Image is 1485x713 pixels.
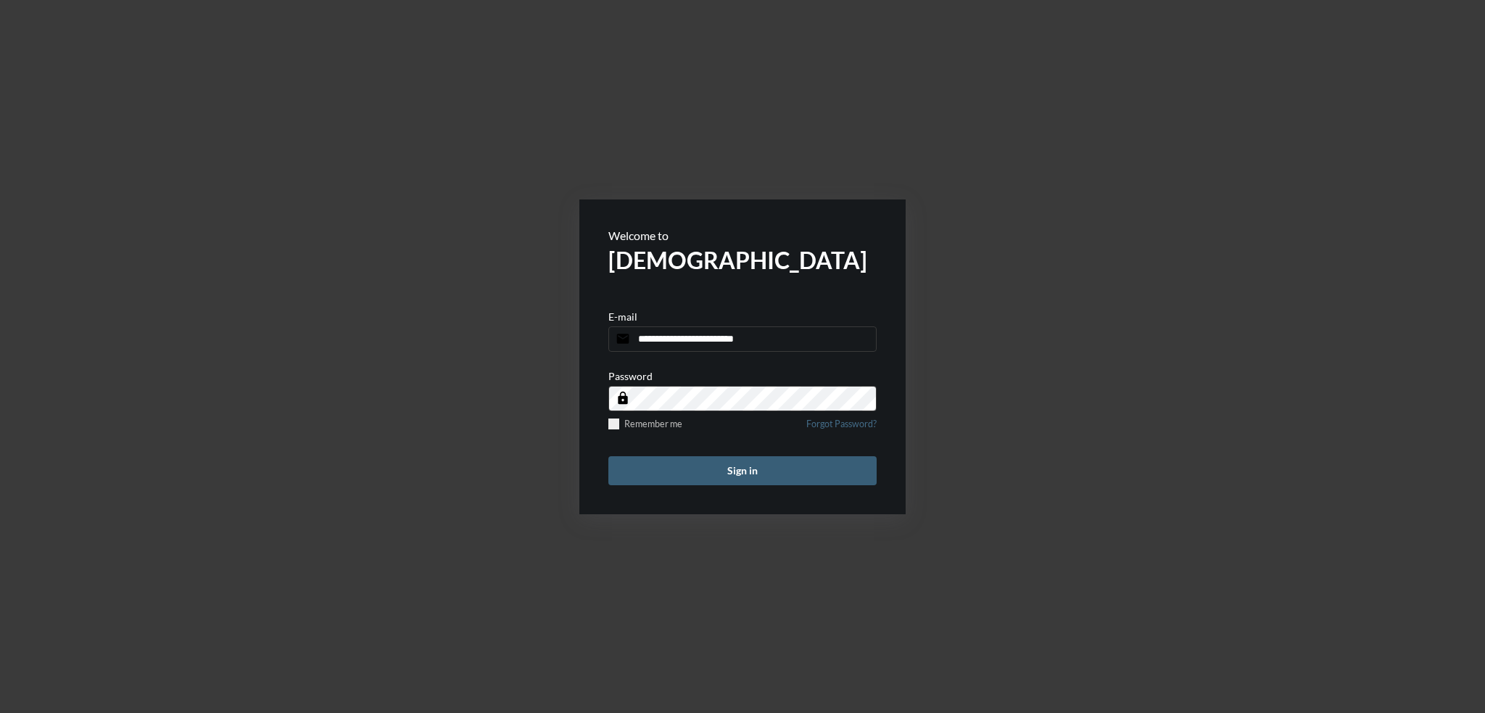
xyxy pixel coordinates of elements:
[608,310,637,323] p: E-mail
[608,370,653,382] p: Password
[608,419,682,429] label: Remember me
[806,419,877,438] a: Forgot Password?
[608,246,877,274] h2: [DEMOGRAPHIC_DATA]
[608,228,877,242] p: Welcome to
[608,456,877,485] button: Sign in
